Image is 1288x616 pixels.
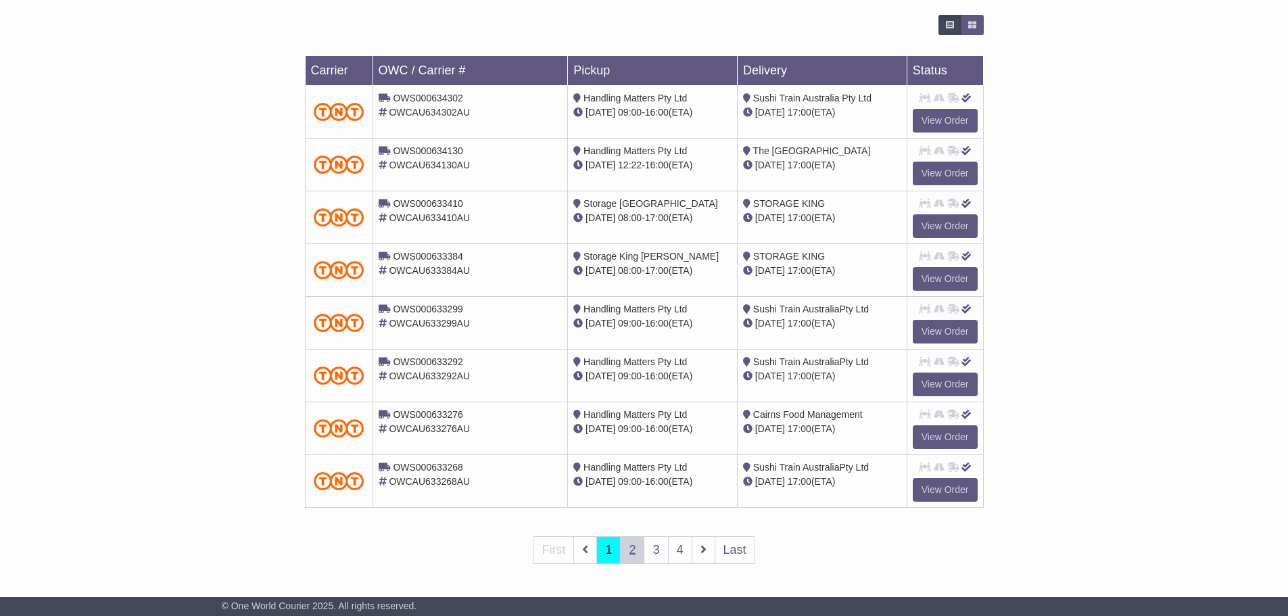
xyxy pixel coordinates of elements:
[573,105,732,120] div: - (ETA)
[573,316,732,331] div: - (ETA)
[618,371,642,381] span: 09:00
[755,265,785,276] span: [DATE]
[788,160,811,170] span: 17:00
[573,369,732,383] div: - (ETA)
[743,105,901,120] div: (ETA)
[389,160,470,170] span: OWCAU634130AU
[583,198,718,209] span: Storage [GEOGRAPHIC_DATA]
[314,156,364,174] img: TNT_Domestic.png
[222,600,417,611] span: © One World Courier 2025. All rights reserved.
[644,536,668,564] a: 3
[583,304,687,314] span: Handling Matters Pty Ltd
[743,211,901,225] div: (ETA)
[389,212,470,223] span: OWCAU633410AU
[573,422,732,436] div: - (ETA)
[393,198,463,209] span: OWS000633410
[743,475,901,489] div: (ETA)
[314,472,364,490] img: TNT_Domestic.png
[393,251,463,262] span: OWS000633384
[788,476,811,487] span: 17:00
[645,265,669,276] span: 17:00
[753,145,871,156] span: The [GEOGRAPHIC_DATA]
[755,107,785,118] span: [DATE]
[389,318,470,329] span: OWCAU633299AU
[755,318,785,329] span: [DATE]
[583,462,687,473] span: Handling Matters Pty Ltd
[583,356,687,367] span: Handling Matters Pty Ltd
[743,316,901,331] div: (ETA)
[755,476,785,487] span: [DATE]
[586,107,615,118] span: [DATE]
[583,145,687,156] span: Handling Matters Pty Ltd
[645,371,669,381] span: 16:00
[389,107,470,118] span: OWCAU634302AU
[389,476,470,487] span: OWCAU633268AU
[913,425,978,449] a: View Order
[913,373,978,396] a: View Order
[753,304,869,314] span: Sushi Train AustraliaPty Ltd
[586,371,615,381] span: [DATE]
[314,314,364,332] img: TNT_Domestic.png
[393,409,463,420] span: OWS000633276
[913,162,978,185] a: View Order
[913,267,978,291] a: View Order
[743,422,901,436] div: (ETA)
[788,423,811,434] span: 17:00
[645,476,669,487] span: 16:00
[618,318,642,329] span: 09:00
[743,158,901,172] div: (ETA)
[305,56,373,86] td: Carrier
[755,212,785,223] span: [DATE]
[788,265,811,276] span: 17:00
[645,423,669,434] span: 16:00
[618,265,642,276] span: 08:00
[583,251,719,262] span: Storage King [PERSON_NAME]
[788,107,811,118] span: 17:00
[907,56,983,86] td: Status
[393,356,463,367] span: OWS000633292
[586,318,615,329] span: [DATE]
[586,423,615,434] span: [DATE]
[645,212,669,223] span: 17:00
[573,264,732,278] div: - (ETA)
[753,198,825,209] span: STORAGE KING
[314,366,364,385] img: TNT_Domestic.png
[618,160,642,170] span: 12:22
[373,56,568,86] td: OWC / Carrier #
[314,261,364,279] img: TNT_Domestic.png
[573,475,732,489] div: - (ETA)
[645,318,669,329] span: 16:00
[568,56,738,86] td: Pickup
[645,107,669,118] span: 16:00
[755,160,785,170] span: [DATE]
[389,423,470,434] span: OWCAU633276AU
[743,369,901,383] div: (ETA)
[913,109,978,133] a: View Order
[618,107,642,118] span: 09:00
[596,536,621,564] a: 1
[583,409,687,420] span: Handling Matters Pty Ltd
[314,208,364,227] img: TNT_Domestic.png
[755,371,785,381] span: [DATE]
[913,478,978,502] a: View Order
[389,371,470,381] span: OWCAU633292AU
[913,320,978,343] a: View Order
[586,160,615,170] span: [DATE]
[788,212,811,223] span: 17:00
[715,536,755,564] a: Last
[314,419,364,437] img: TNT_Domestic.png
[743,264,901,278] div: (ETA)
[393,145,463,156] span: OWS000634130
[586,212,615,223] span: [DATE]
[393,93,463,103] span: OWS000634302
[788,318,811,329] span: 17:00
[645,160,669,170] span: 16:00
[314,103,364,121] img: TNT_Domestic.png
[573,158,732,172] div: - (ETA)
[586,265,615,276] span: [DATE]
[668,536,692,564] a: 4
[620,536,644,564] a: 2
[753,356,869,367] span: Sushi Train AustraliaPty Ltd
[913,214,978,238] a: View Order
[618,212,642,223] span: 08:00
